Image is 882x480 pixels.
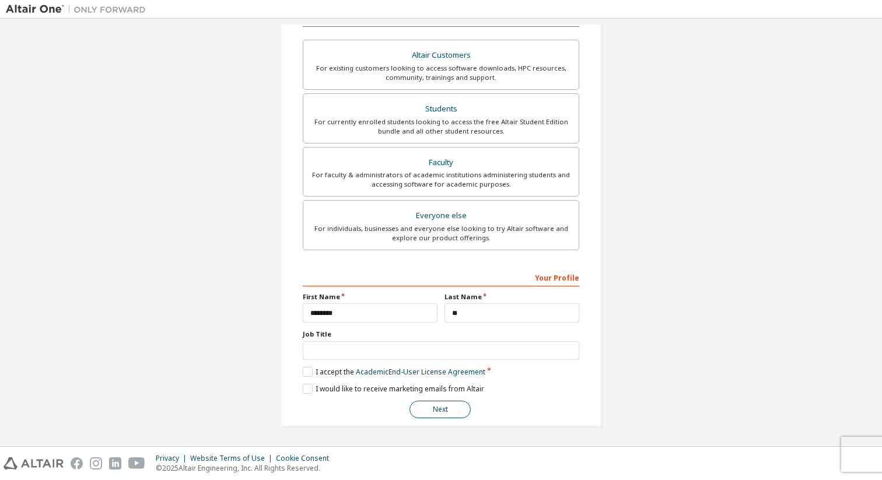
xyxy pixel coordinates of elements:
label: I would like to receive marketing emails from Altair [303,384,484,394]
img: altair_logo.svg [3,457,64,470]
div: For existing customers looking to access software downloads, HPC resources, community, trainings ... [310,64,572,82]
img: instagram.svg [90,457,102,470]
img: youtube.svg [128,457,145,470]
label: Job Title [303,330,579,339]
img: linkedin.svg [109,457,121,470]
div: Everyone else [310,208,572,224]
p: © 2025 Altair Engineering, Inc. All Rights Reserved. [156,463,336,473]
div: Students [310,101,572,117]
a: Academic End-User License Agreement [356,367,485,377]
div: For individuals, businesses and everyone else looking to try Altair software and explore our prod... [310,224,572,243]
div: For currently enrolled students looking to access the free Altair Student Edition bundle and all ... [310,117,572,136]
label: Last Name [444,292,579,302]
div: Website Terms of Use [190,454,276,463]
div: Altair Customers [310,47,572,64]
label: I accept the [303,367,485,377]
img: Altair One [6,3,152,15]
div: Cookie Consent [276,454,336,463]
img: facebook.svg [71,457,83,470]
div: Faculty [310,155,572,171]
label: First Name [303,292,437,302]
div: Your Profile [303,268,579,286]
div: For faculty & administrators of academic institutions administering students and accessing softwa... [310,170,572,189]
button: Next [409,401,471,418]
div: Privacy [156,454,190,463]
